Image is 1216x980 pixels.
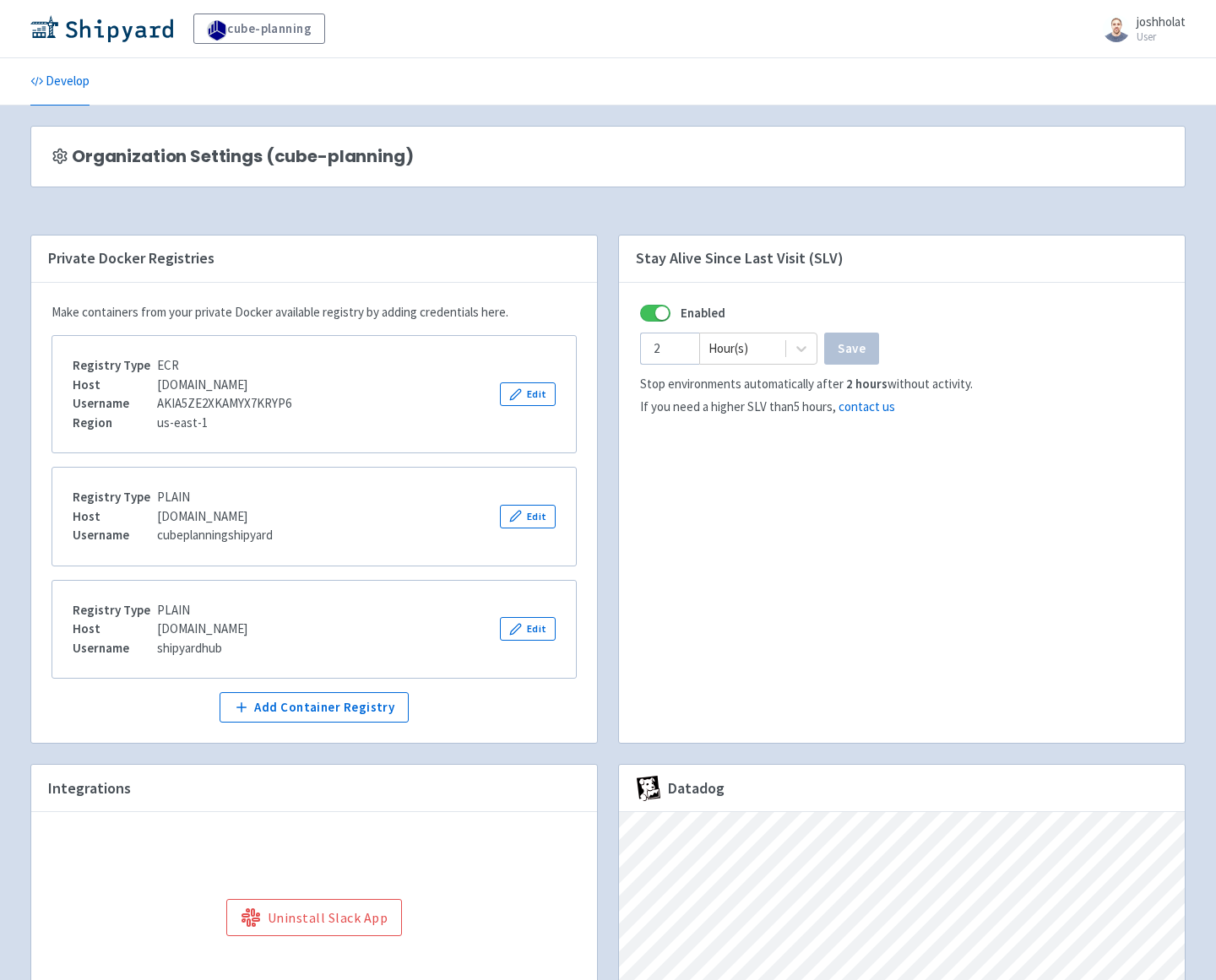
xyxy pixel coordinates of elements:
h4: Private Docker Registries [31,236,597,283]
button: Save [824,333,879,365]
div: cubeplanningshipyard [73,526,273,545]
b: Registry Type [73,602,150,618]
img: Shipyard logo [30,15,173,42]
div: Stop environments automatically after without activity. [640,375,1164,394]
b: Registry Type [73,489,150,505]
b: Host [73,508,100,524]
button: Add Container Registry [220,692,408,723]
button: Edit [500,382,556,406]
small: User [1137,31,1186,42]
button: Edit [500,617,556,641]
a: cube-planning [193,14,325,44]
a: Develop [30,58,90,106]
a: contact us [839,398,895,414]
b: Enabled [681,304,725,323]
b: 2 hours [846,376,888,392]
div: ECR [73,356,291,376]
div: PLAIN [73,488,273,507]
h4: Integrations [31,765,597,812]
h4: Stay Alive Since Last Visit (SLV) [619,236,1185,283]
b: Region [73,414,112,430]
b: Username [73,527,129,543]
span: joshholat [1137,14,1186,30]
div: If you need a higher SLV than 5 hours , [640,398,1164,417]
span: Datadog [668,780,725,797]
button: Edit [500,505,556,528]
div: [DOMAIN_NAME] [73,507,273,527]
div: [DOMAIN_NAME] [73,376,291,395]
a: joshholat User [1093,15,1186,42]
div: [DOMAIN_NAME] [73,620,247,639]
button: Uninstall Slack App [226,899,402,936]
div: Make containers from your private Docker available registry by adding credentials here. [52,303,577,322]
div: us-east-1 [73,414,291,433]
div: PLAIN [73,601,247,620]
b: Username [73,640,129,656]
div: shipyardhub [73,639,247,658]
b: Username [73,395,129,411]
b: Host [73,376,100,393]
b: Host [73,620,100,636]
b: Registry Type [73,357,150,373]
span: Organization Settings (cube-planning) [72,147,413,166]
div: AKIA5ZE2XKAMYX7KRYP6 [73,394,291,414]
input: - [640,333,699,365]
